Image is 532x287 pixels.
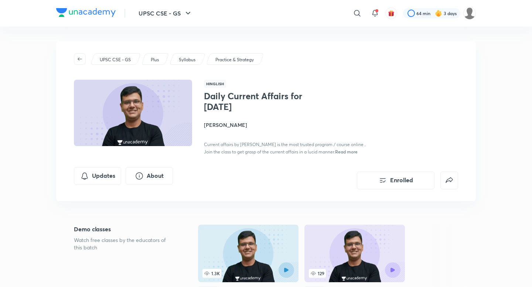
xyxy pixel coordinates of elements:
[435,10,442,17] img: streak
[214,56,255,63] a: Practice & Strategy
[204,142,366,155] span: Current affairs by [PERSON_NAME] is the most trusted program / course online . Join the class to ...
[73,79,193,147] img: Thumbnail
[151,56,159,63] p: Plus
[74,167,121,185] button: Updates
[99,56,132,63] a: UPSC CSE - GS
[56,8,116,19] a: Company Logo
[150,56,160,63] a: Plus
[56,8,116,17] img: Company Logo
[126,167,173,185] button: About
[100,56,131,63] p: UPSC CSE - GS
[309,269,326,278] span: 129
[178,56,197,63] a: Syllabus
[357,172,434,189] button: Enrolled
[204,91,325,112] h1: Daily Current Affairs for [DATE]
[463,7,476,20] img: wassim
[440,172,458,189] button: false
[202,269,221,278] span: 1.3K
[74,225,174,234] h5: Demo classes
[204,121,369,129] h4: [PERSON_NAME]
[204,80,226,88] span: Hinglish
[215,56,254,63] p: Practice & Strategy
[134,6,197,21] button: UPSC CSE - GS
[385,7,397,19] button: avatar
[388,10,395,17] img: avatar
[74,236,174,251] p: Watch free classes by the educators of this batch
[179,56,195,63] p: Syllabus
[335,149,358,155] span: Read more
